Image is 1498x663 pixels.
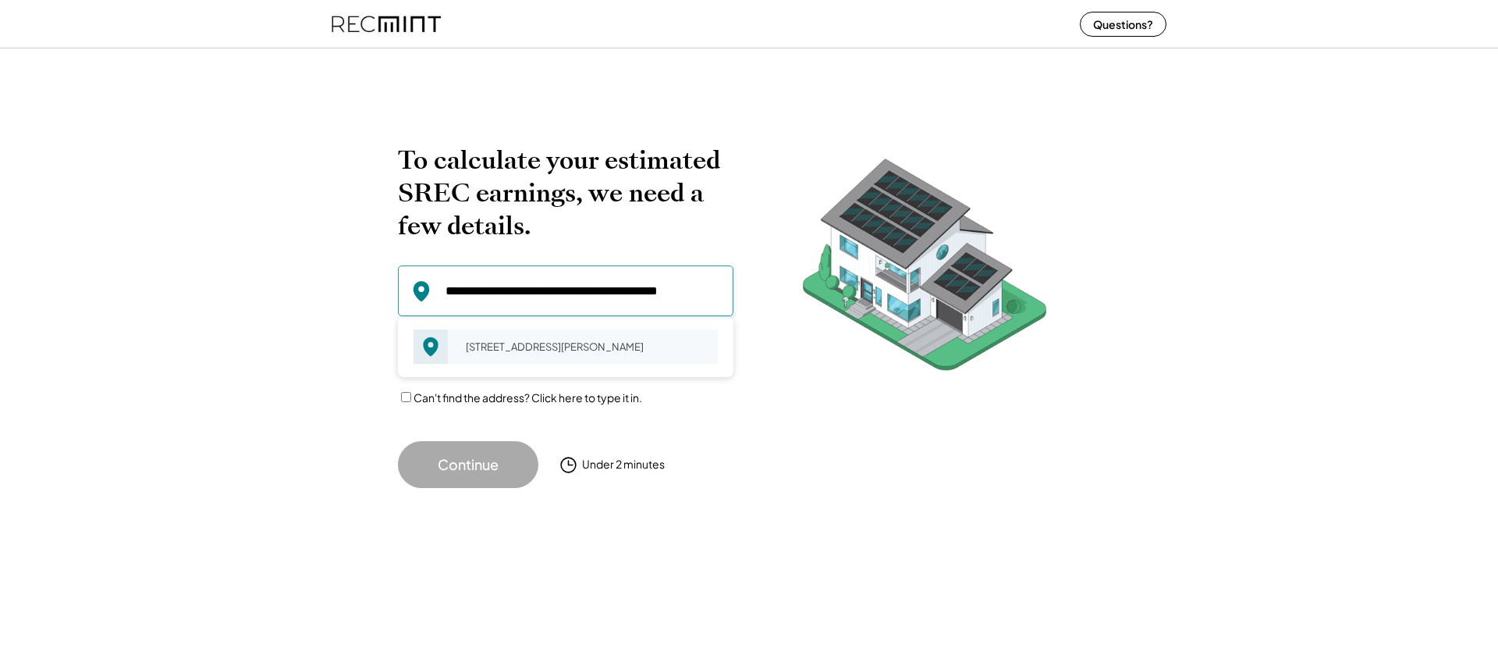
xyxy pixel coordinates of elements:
img: recmint-logotype%403x%20%281%29.jpeg [332,3,441,45]
div: [STREET_ADDRESS][PERSON_NAME] [456,336,718,358]
h2: To calculate your estimated SREC earnings, we need a few details. [398,144,733,242]
img: RecMintArtboard%207.png [772,144,1077,394]
div: Under 2 minutes [582,457,665,472]
button: Continue [398,441,538,488]
button: Questions? [1080,12,1166,37]
label: Can't find the address? Click here to type it in. [414,390,642,405]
